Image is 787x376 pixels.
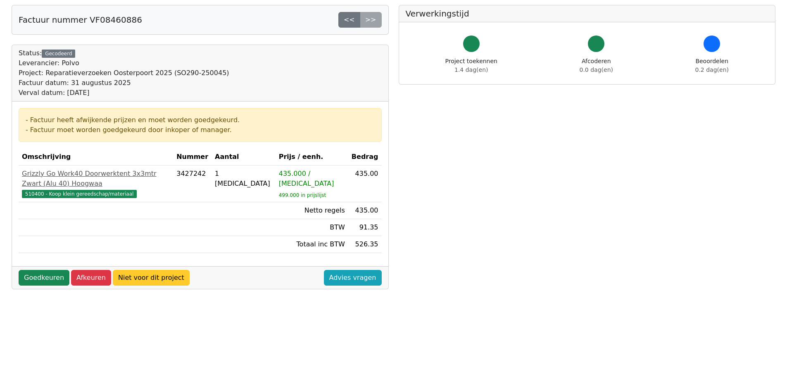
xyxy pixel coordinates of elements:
a: << [338,12,360,28]
div: - Factuur heeft afwijkende prijzen en moet worden goedgekeurd. [26,115,375,125]
div: Project: Reparatieverzoeken Oosterpoort 2025 (SO290-250045) [19,68,229,78]
h5: Verwerkingstijd [406,9,769,19]
div: Project toekennen [445,57,497,74]
td: 435.00 [348,202,382,219]
span: 1.4 dag(en) [454,66,488,73]
td: 526.35 [348,236,382,253]
div: Factuur datum: 31 augustus 2025 [19,78,229,88]
td: BTW [276,219,348,236]
td: 435.00 [348,166,382,202]
td: 91.35 [348,219,382,236]
a: Advies vragen [324,270,382,286]
td: 3427242 [173,166,212,202]
div: Status: [19,48,229,98]
div: 435.000 / [MEDICAL_DATA] [279,169,345,189]
span: 0.0 dag(en) [580,66,613,73]
th: Omschrijving [19,149,173,166]
span: 0.2 dag(en) [695,66,729,73]
th: Prijs / eenh. [276,149,348,166]
sub: 499.000 in prijslijst [279,192,326,198]
div: Verval datum: [DATE] [19,88,229,98]
div: 1 [MEDICAL_DATA] [215,169,272,189]
div: Beoordelen [695,57,729,74]
a: Afkeuren [71,270,111,286]
a: Goedkeuren [19,270,69,286]
h5: Factuur nummer VF08460886 [19,15,142,25]
div: Afcoderen [580,57,613,74]
a: Niet voor dit project [113,270,190,286]
th: Bedrag [348,149,382,166]
div: - Factuur moet worden goedgekeurd door inkoper of manager. [26,125,375,135]
td: Netto regels [276,202,348,219]
div: Gecodeerd [42,50,75,58]
th: Aantal [212,149,276,166]
div: Leverancier: Polvo [19,58,229,68]
th: Nummer [173,149,212,166]
div: Grizzly Go Work40 Doorwerktent 3x3mtr Zwart (Alu 40) Hoogwaa [22,169,170,189]
td: Totaal inc BTW [276,236,348,253]
span: 510400 - Koop klein gereedschap/materiaal [22,190,137,198]
a: Grizzly Go Work40 Doorwerktent 3x3mtr Zwart (Alu 40) Hoogwaa510400 - Koop klein gereedschap/mater... [22,169,170,199]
